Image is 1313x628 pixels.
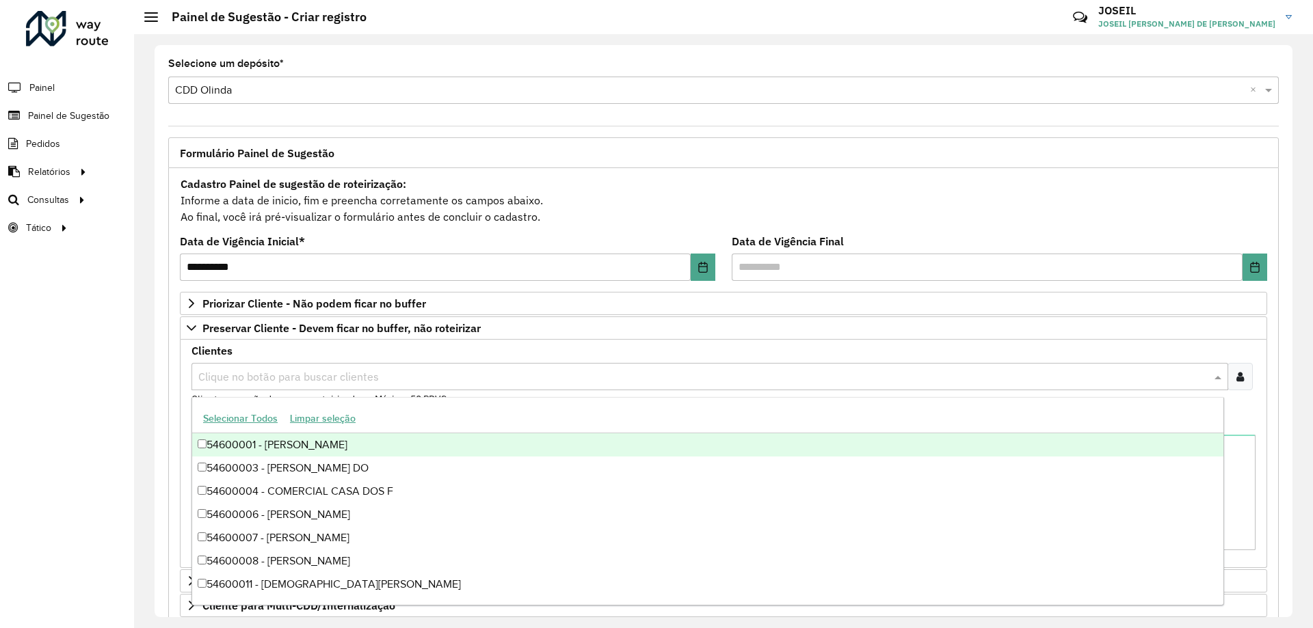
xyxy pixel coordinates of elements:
div: 54600012 - [PERSON_NAME] [192,596,1223,619]
a: Priorizar Cliente - Não podem ficar no buffer [180,292,1267,315]
a: Cliente para Multi-CDD/Internalização [180,594,1267,617]
div: Informe a data de inicio, fim e preencha corretamente os campos abaixo. Ao final, você irá pré-vi... [180,175,1267,226]
label: Data de Vigência Final [732,233,844,249]
div: 54600004 - COMERCIAL CASA DOS F [192,480,1223,503]
span: JOSEIL [PERSON_NAME] DE [PERSON_NAME] [1098,18,1275,30]
div: 54600007 - [PERSON_NAME] [192,526,1223,549]
span: Priorizar Cliente - Não podem ficar no buffer [202,298,426,309]
button: Choose Date [1243,254,1267,281]
div: 54600003 - [PERSON_NAME] DO [192,456,1223,480]
strong: Cadastro Painel de sugestão de roteirização: [181,177,406,191]
label: Clientes [191,342,233,359]
span: Formulário Painel de Sugestão [180,148,334,159]
a: Contato Rápido [1065,3,1095,32]
button: Limpar seleção [284,408,362,429]
span: Preservar Cliente - Devem ficar no buffer, não roteirizar [202,323,481,333]
div: Preservar Cliente - Devem ficar no buffer, não roteirizar [180,340,1267,568]
div: 54600008 - [PERSON_NAME] [192,549,1223,573]
span: Clear all [1250,82,1262,98]
span: Painel [29,81,55,95]
small: Clientes que não devem ser roteirizados – Máximo 50 PDVS [191,393,447,405]
button: Choose Date [691,254,715,281]
h2: Painel de Sugestão - Criar registro [158,10,367,25]
label: Selecione um depósito [168,55,284,72]
h3: JOSEIL [1098,4,1275,17]
span: Painel de Sugestão [28,109,109,123]
span: Consultas [27,193,69,207]
span: Relatórios [28,165,70,179]
span: Cliente para Multi-CDD/Internalização [202,600,395,611]
span: Tático [26,221,51,235]
a: Preservar Cliente - Devem ficar no buffer, não roteirizar [180,316,1267,340]
div: 54600001 - [PERSON_NAME] [192,433,1223,456]
ng-dropdown-panel: Options list [191,397,1224,605]
div: 54600011 - [DEMOGRAPHIC_DATA][PERSON_NAME] [192,573,1223,596]
button: Selecionar Todos [197,408,284,429]
span: Pedidos [26,137,60,151]
label: Data de Vigência Inicial [180,233,305,249]
div: 54600006 - [PERSON_NAME] [192,503,1223,526]
a: Cliente para Recarga [180,569,1267,592]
